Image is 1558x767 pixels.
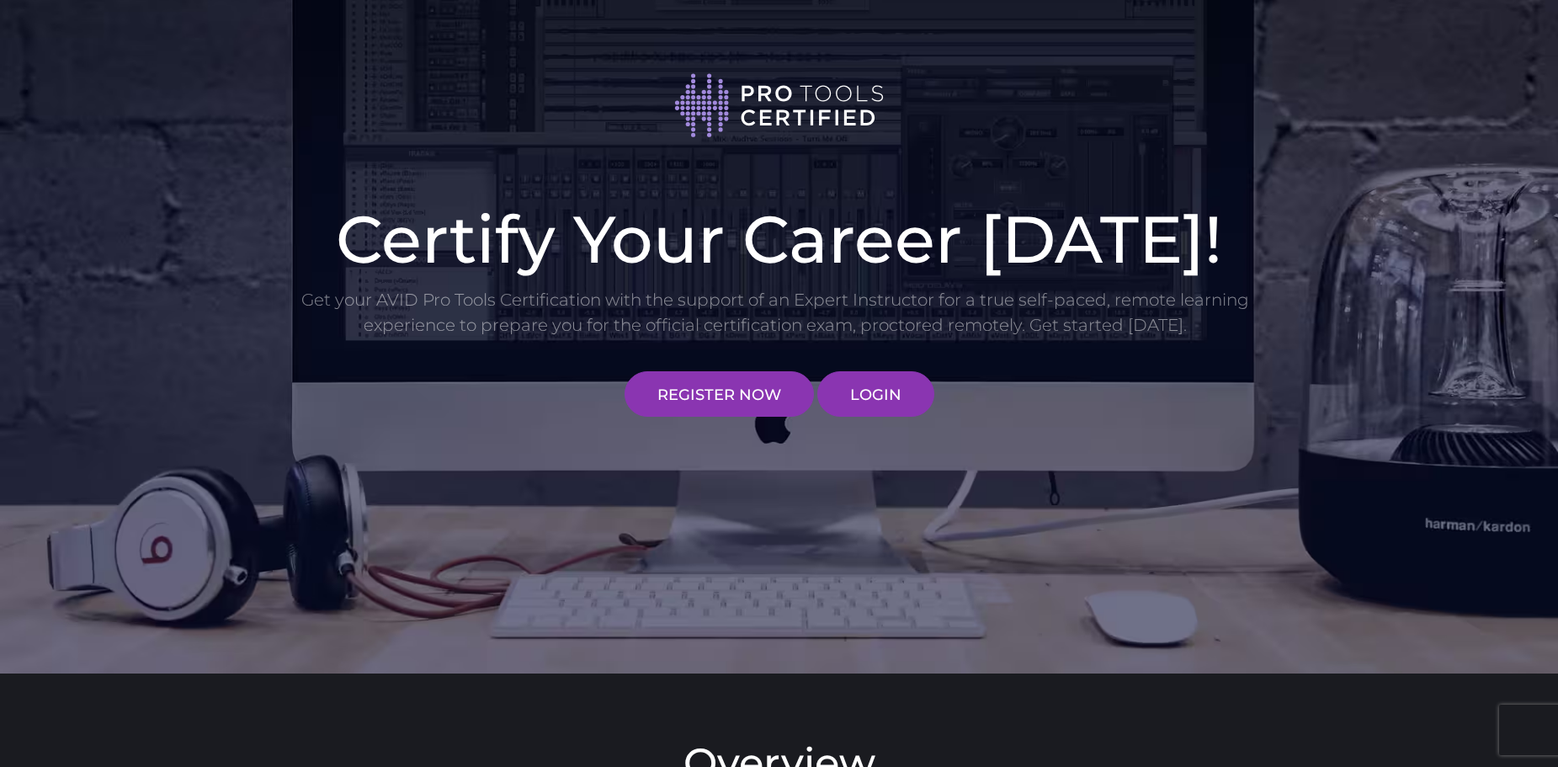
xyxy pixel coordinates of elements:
p: Get your AVID Pro Tools Certification with the support of an Expert Instructor for a true self-pa... [300,287,1251,338]
img: Pro Tools Certified logo [674,72,885,140]
a: REGISTER NOW [625,371,814,417]
a: LOGIN [817,371,934,417]
h1: Certify Your Career [DATE]! [300,206,1259,272]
